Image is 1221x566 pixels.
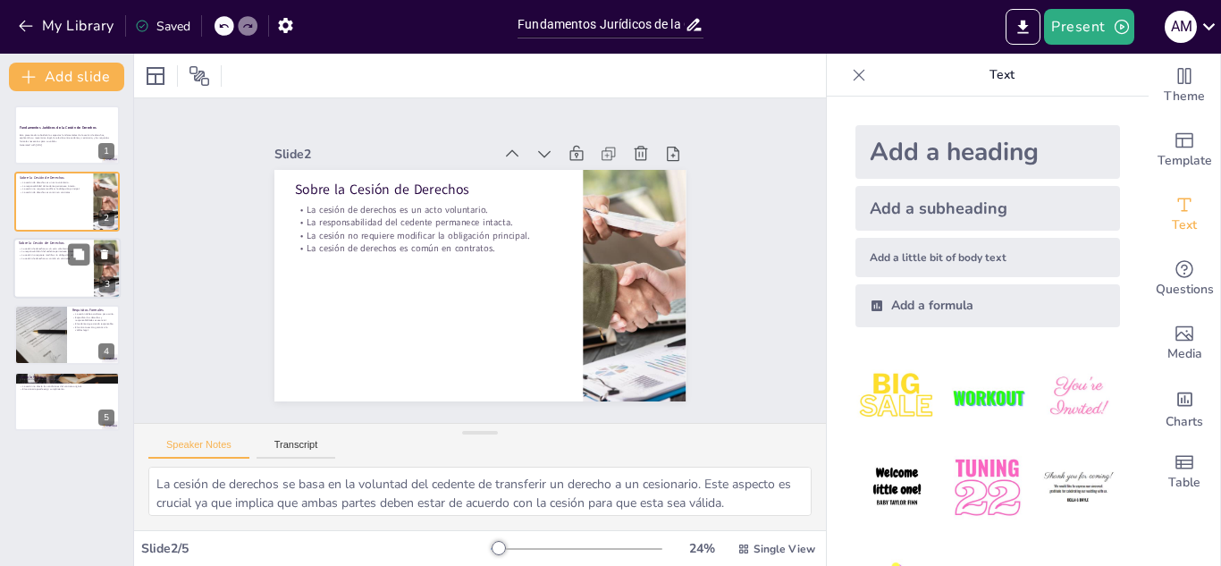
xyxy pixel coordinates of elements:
img: 2.jpeg [946,356,1029,439]
div: 2 [14,172,120,231]
button: a m [1165,9,1197,45]
div: Add a formula [855,284,1120,327]
button: Duplicate Slide [68,243,89,265]
img: 6.jpeg [1037,446,1120,529]
div: Slide 2 / 5 [141,540,491,557]
p: La responsabilidad del arrendatario permanece. [20,381,114,384]
span: Single View [754,542,815,556]
div: 4 [14,305,120,364]
p: Ejemplo Práctico [20,374,114,379]
p: La cesión de derechos es común en contratos. [20,190,88,194]
div: Add a heading [855,125,1120,179]
p: La cesión de derechos es un acto voluntario. [20,181,88,184]
div: Add text boxes [1149,182,1220,247]
div: 1 [98,143,114,159]
p: La responsabilidad del cedente permanece intacta. [20,184,88,188]
div: Saved [135,18,190,35]
p: La cesión de derechos es común en contratos. [295,242,562,255]
div: 3 [99,276,115,292]
div: Add images, graphics, shapes or video [1149,311,1220,376]
p: Ejemplo de cesión en arrendamiento. [20,377,114,381]
p: La responsabilidad del cedente permanece intacta. [19,250,88,254]
p: La cesión no requiere modificar la obligación principal. [20,187,88,190]
div: 4 [98,343,114,359]
p: El cesionario puede exigir cumplimiento. [20,387,114,391]
img: 5.jpeg [946,446,1029,529]
div: Change the overall theme [1149,54,1220,118]
span: Questions [1156,280,1214,300]
button: Present [1044,9,1133,45]
span: Theme [1164,87,1205,106]
p: La cesión no requiere modificar la obligación principal. [295,229,562,241]
div: Add charts and graphs [1149,376,1220,440]
span: Position [189,65,210,87]
p: El contrato escrito garantiza la validez legal. [72,325,114,332]
p: La cesión debe acordarse por escrito. [72,313,114,317]
div: 5 [14,372,120,431]
div: 24 % [680,540,723,557]
strong: Fundamentos Jurídicos de la Cesión de Derechos [20,125,97,130]
span: Media [1167,344,1202,364]
p: Generated with [URL] [20,143,114,147]
div: Layout [141,62,170,90]
button: Export to PowerPoint [1006,9,1040,45]
div: Add ready made slides [1149,118,1220,182]
textarea: La cesión de derechos se basa en la voluntad del cedente de transferir un derecho a un cesionario... [148,467,812,516]
p: La cesión de derechos es común en contratos. [19,257,88,260]
div: Get real-time input from your audience [1149,247,1220,311]
p: La cesión no afecta las condiciones del contrato original. [20,384,114,388]
p: La responsabilidad del cedente permanece intacta. [295,216,562,229]
div: 3 [13,238,121,299]
img: 1.jpeg [855,356,939,439]
div: 1 [14,106,120,165]
button: Transcript [257,439,336,459]
p: Text [873,54,1131,97]
button: Speaker Notes [148,439,249,459]
input: Insert title [518,12,685,38]
button: Add slide [9,63,124,91]
div: Slide 2 [274,146,493,163]
p: Esta presentación abordará los aspectos fundamentales de la cesión de derechos, explicando su mec... [20,133,114,143]
span: Text [1172,215,1197,235]
p: Sobre la Cesión de Derechos [20,174,88,180]
p: La cesión de derechos es un acto voluntario. [19,247,88,250]
span: Table [1168,473,1200,493]
p: Requisitos Formales [72,308,114,313]
span: Charts [1166,412,1203,432]
span: Template [1158,151,1212,171]
p: La cesión de derechos es un acto voluntario. [295,204,562,216]
img: 4.jpeg [855,446,939,529]
p: Especificar los derechos y responsabilidades es esencial. [72,316,114,322]
div: 5 [98,410,114,426]
p: Sobre la Cesión de Derechos [19,241,88,246]
img: 3.jpeg [1037,356,1120,439]
div: Add a little bit of body text [855,238,1120,277]
p: El cedente sigue siendo responsable. [72,323,114,326]
button: My Library [13,12,122,40]
div: Add a table [1149,440,1220,504]
div: 2 [98,210,114,226]
button: Delete Slide [94,243,115,265]
p: Sobre la Cesión de Derechos [295,180,562,199]
div: Add a subheading [855,186,1120,231]
p: La cesión no requiere modificar la obligación principal. [19,253,88,257]
div: a m [1165,11,1197,43]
